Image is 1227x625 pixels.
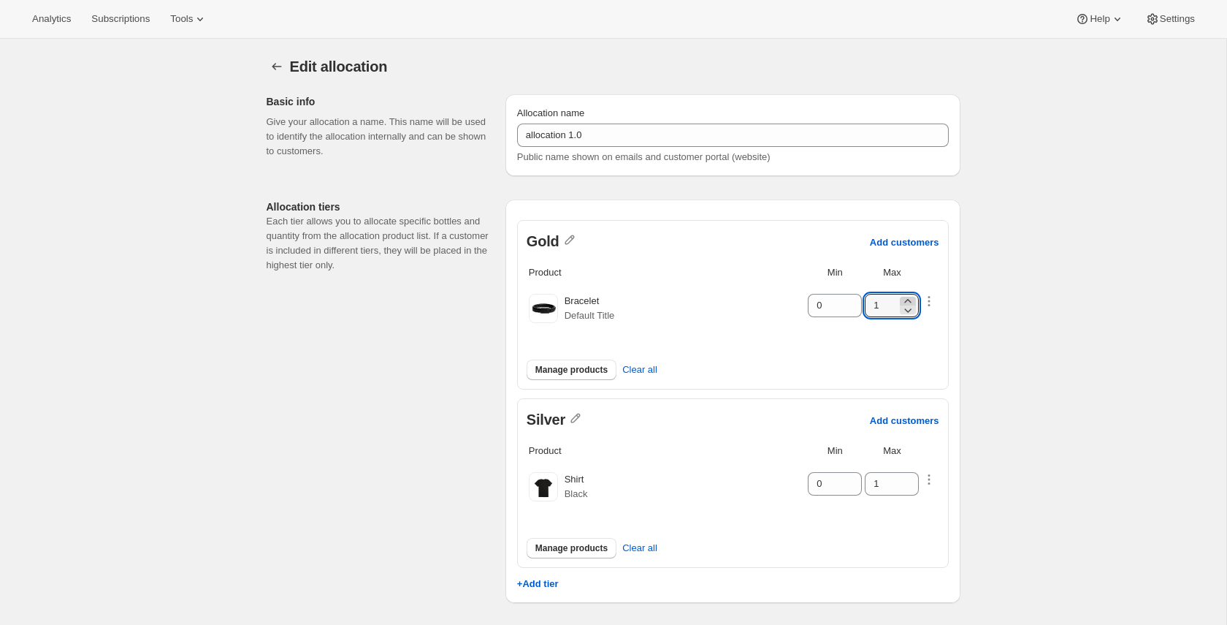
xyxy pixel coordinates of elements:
[870,411,939,430] button: Add customers
[529,444,562,458] p: Product
[527,538,616,558] button: Manage products
[1090,13,1109,25] span: Help
[565,472,588,487] p: Shirt
[517,107,585,118] span: Allocation name
[170,13,193,25] span: Tools
[1136,9,1204,29] button: Settings
[535,364,608,376] span: Manage products
[613,355,666,385] button: Clear all
[1066,9,1133,29] button: Help
[32,13,71,25] span: Analytics
[808,265,862,280] p: Min
[535,542,608,554] span: Manage products
[161,9,216,29] button: Tools
[529,265,562,280] p: Product
[565,487,588,501] p: Black
[267,115,494,159] p: Give your allocation a name. This name will be used to identify the allocation internally and can...
[83,9,158,29] button: Subscriptions
[865,444,919,458] p: Max
[565,294,615,308] p: Bracelet
[527,360,616,380] button: Manage products
[870,237,939,248] p: Add customers
[267,94,494,109] p: Basic info
[865,265,919,280] p: Max
[870,415,939,426] p: Add customers
[267,56,287,77] button: Allocations
[290,58,388,75] span: Edit allocation
[622,541,657,556] span: Clear all
[808,444,862,458] p: Min
[517,124,949,147] input: Example: Spring 2025
[517,578,559,589] button: +Add tier
[870,232,939,251] button: Add customers
[267,200,494,214] p: Allocation tiers
[1160,13,1195,25] span: Settings
[267,214,494,273] p: Each tier allows you to allocate specific bottles and quantity from the allocation product list. ...
[527,411,565,430] span: Silver
[613,534,666,563] button: Clear all
[91,13,150,25] span: Subscriptions
[23,9,80,29] button: Analytics
[622,363,657,377] span: Clear all
[517,151,771,162] span: Public name shown on emails and customer portal (website)
[565,308,615,323] p: Default Title
[527,232,559,251] span: Gold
